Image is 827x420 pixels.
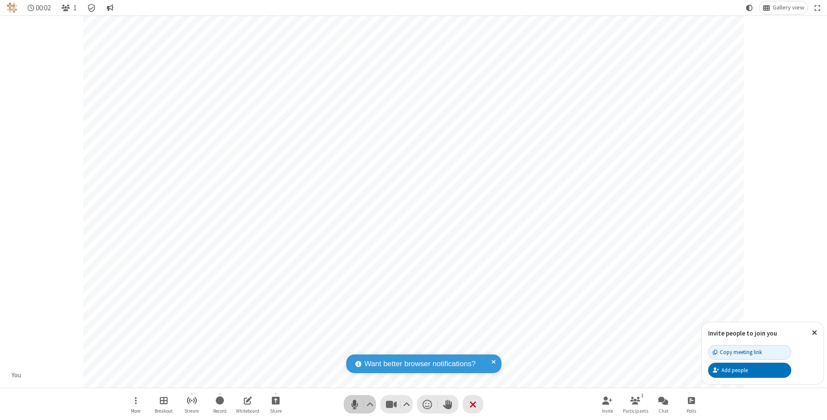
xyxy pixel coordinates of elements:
button: Audio settings [364,395,376,414]
span: Breakout [155,408,173,414]
span: 00:02 [36,4,51,12]
button: Mute (⌘+Shift+A) [344,395,376,414]
span: Gallery view [773,4,804,11]
span: More [131,408,140,414]
button: Open shared whiteboard [235,392,261,417]
span: Participants [623,408,648,414]
label: Invite people to join you [708,329,777,337]
div: You [9,370,25,380]
button: Invite participants (⌘+Shift+I) [594,392,620,417]
span: Chat [659,408,668,414]
button: Open participant list [58,1,80,14]
button: Send a reaction [417,395,438,414]
div: Meeting details Encryption enabled [84,1,100,14]
span: 1 [73,4,77,12]
button: Fullscreen [811,1,824,14]
span: Invite [602,408,613,414]
button: Open chat [650,392,676,417]
div: Timer [24,1,55,14]
div: Copy meeting link [713,348,762,356]
span: Whiteboard [236,408,259,414]
button: Start sharing [263,392,289,417]
button: Manage Breakout Rooms [151,392,177,417]
span: Polls [687,408,696,414]
span: Want better browser notifications? [364,358,476,370]
button: Video setting [401,395,413,414]
button: Start streaming [179,392,205,417]
button: Close popover [805,322,824,343]
button: Start recording [207,392,233,417]
span: Share [270,408,282,414]
button: Open menu [123,392,149,417]
button: Open participant list [622,392,648,417]
button: Add people [708,363,791,377]
span: Stream [184,408,199,414]
button: Stop video (⌘+Shift+V) [380,395,413,414]
button: Change layout [759,1,808,14]
img: QA Selenium DO NOT DELETE OR CHANGE [7,3,17,13]
button: Open poll [678,392,704,417]
div: 1 [639,392,646,399]
span: Record [213,408,227,414]
button: Using system theme [743,1,756,14]
button: Raise hand [438,395,458,414]
button: End or leave meeting [463,395,483,414]
button: Conversation [103,1,117,14]
button: Copy meeting link [708,345,791,360]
